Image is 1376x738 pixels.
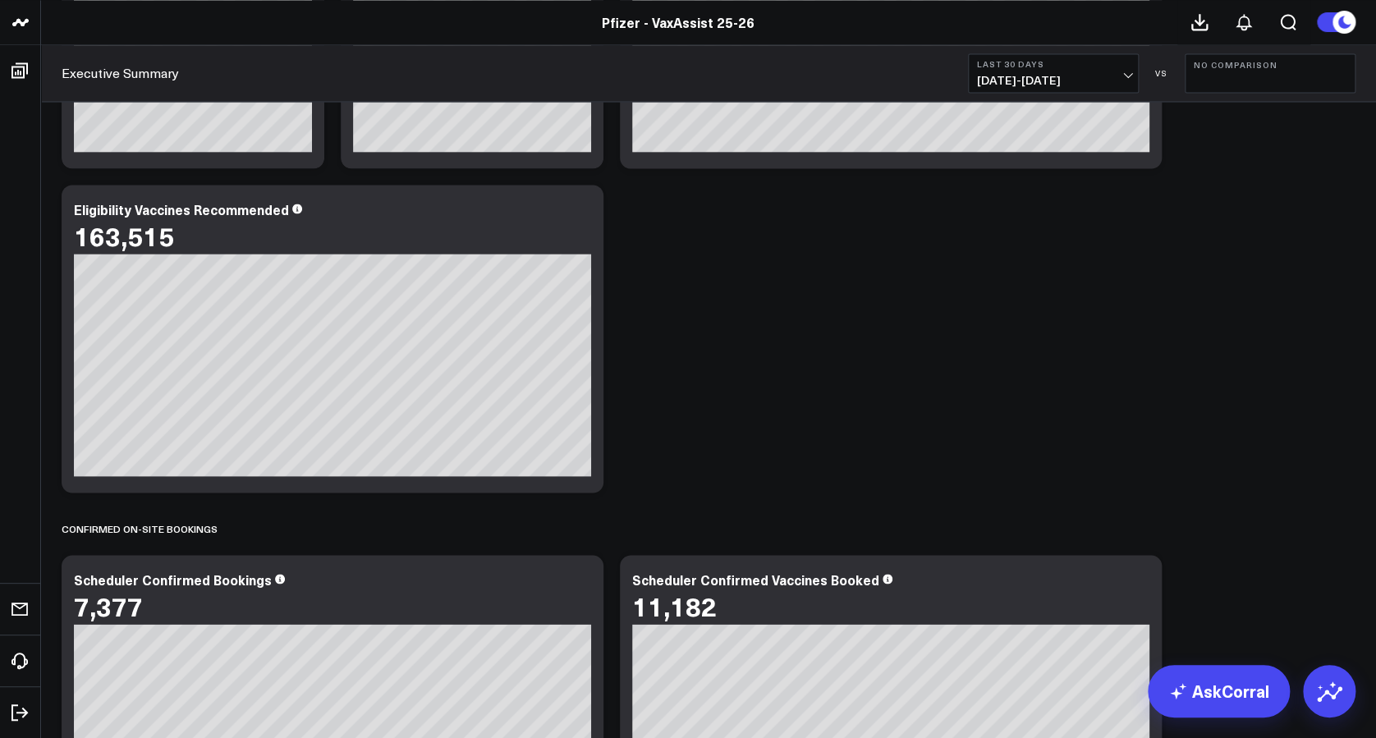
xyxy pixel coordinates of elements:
a: AskCorral [1148,665,1290,717]
a: Executive Summary [62,64,179,82]
button: No Comparison [1185,53,1355,93]
span: [DATE] - [DATE] [977,74,1130,87]
div: 11,182 [632,590,717,620]
div: Eligibility Vaccines Recommended [74,199,289,218]
b: Last 30 Days [977,59,1130,69]
a: Pfizer - VaxAssist 25-26 [602,13,755,31]
div: Confirmed On-Site Bookings [62,509,218,547]
b: No Comparison [1194,60,1346,70]
button: Last 30 Days[DATE]-[DATE] [968,53,1139,93]
div: 163,515 [74,220,174,250]
div: VS [1147,68,1176,78]
div: Scheduler Confirmed Bookings [74,570,272,588]
div: 7,377 [74,590,143,620]
div: Scheduler Confirmed Vaccines Booked [632,570,879,588]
